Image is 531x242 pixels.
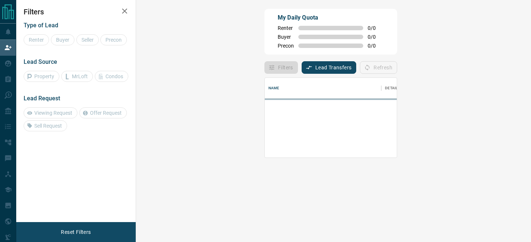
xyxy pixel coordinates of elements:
[56,226,96,238] button: Reset Filters
[368,34,384,40] span: 0 / 0
[302,61,357,74] button: Lead Transfers
[24,22,58,29] span: Type of Lead
[24,95,60,102] span: Lead Request
[278,34,294,40] span: Buyer
[368,43,384,49] span: 0 / 0
[24,7,128,16] h2: Filters
[268,78,280,98] div: Name
[385,78,400,98] div: Details
[278,25,294,31] span: Renter
[24,58,57,65] span: Lead Source
[368,25,384,31] span: 0 / 0
[265,78,381,98] div: Name
[278,13,384,22] p: My Daily Quota
[278,43,294,49] span: Precon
